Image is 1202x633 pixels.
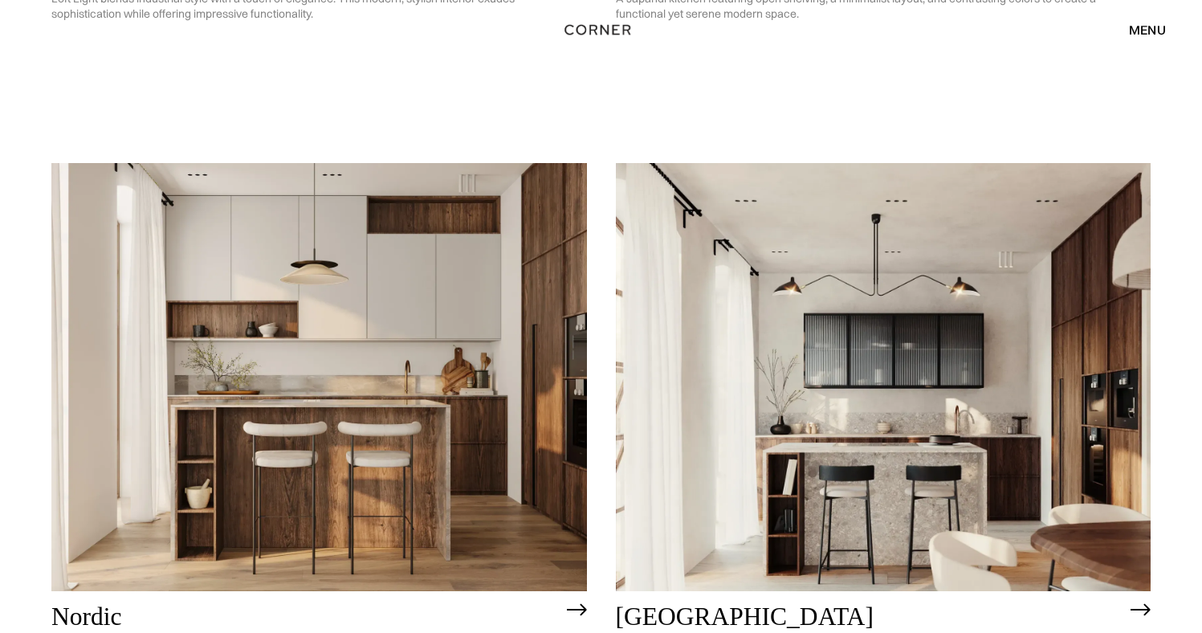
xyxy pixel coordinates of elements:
h2: [GEOGRAPHIC_DATA] [616,603,1123,631]
div: menu [1113,16,1166,43]
a: home [553,19,648,40]
h2: Nordic [51,603,559,631]
div: menu [1129,23,1166,36]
